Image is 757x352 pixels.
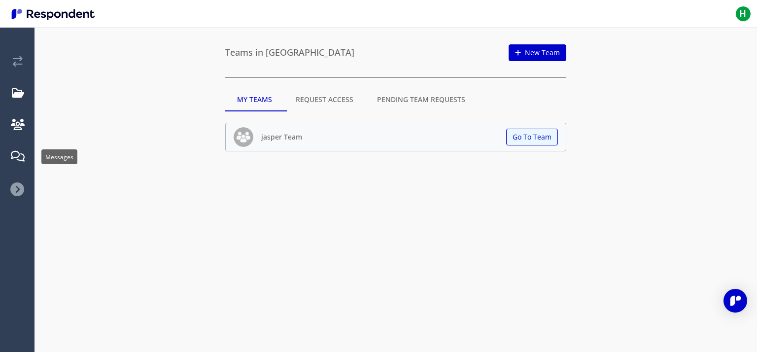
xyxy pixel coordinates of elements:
[41,149,77,165] md-tooltip: Messages
[509,44,566,61] a: New Team
[284,88,365,111] md-tab-item: Request Access
[8,6,99,22] img: Respondent
[261,133,302,141] h5: jasper Team
[225,48,354,58] h4: Teams in [GEOGRAPHIC_DATA]
[234,127,253,147] img: team_avatar_256.png
[365,88,477,111] md-tab-item: Pending Team Requests
[733,5,753,23] button: H
[506,129,558,145] button: Go To Team
[225,88,284,111] md-tab-item: My Teams
[735,6,751,22] span: H
[723,289,747,313] div: Open Intercom Messenger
